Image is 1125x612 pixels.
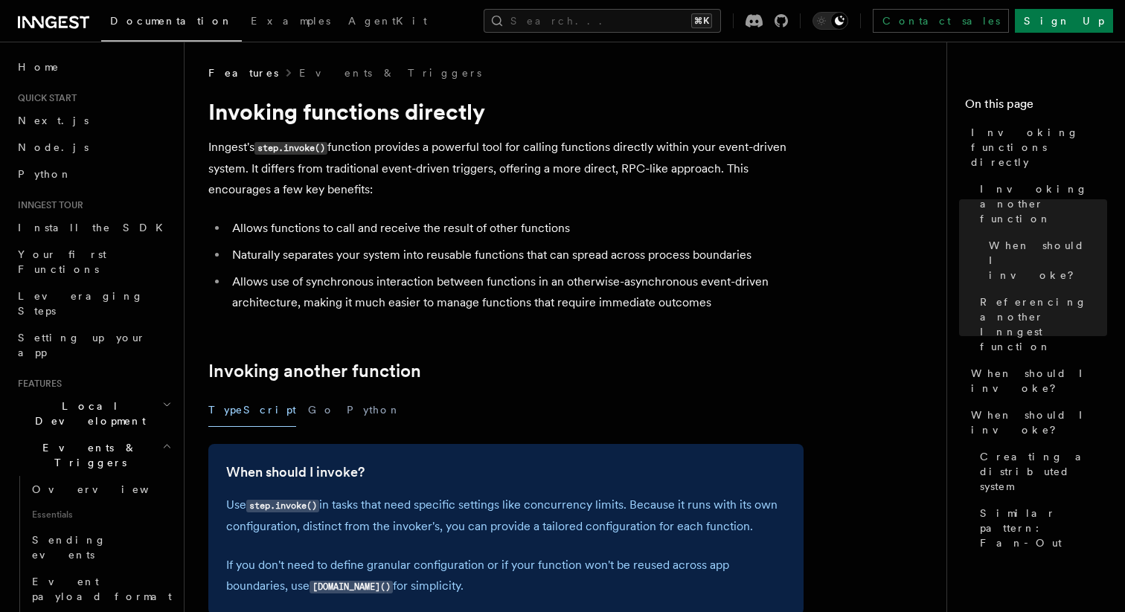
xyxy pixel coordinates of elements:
h1: Invoking functions directly [208,98,804,125]
button: Toggle dark mode [812,12,848,30]
button: Local Development [12,393,175,434]
a: Documentation [101,4,242,42]
span: Features [208,65,278,80]
a: Node.js [12,134,175,161]
a: Sign Up [1015,9,1113,33]
button: Events & Triggers [12,434,175,476]
a: When should I invoke? [965,402,1107,443]
code: step.invoke() [254,142,327,155]
a: Invoking another function [208,361,421,381]
span: Install the SDK [18,222,172,233]
span: Home [18,59,60,74]
a: Your first Functions [12,241,175,283]
a: Similar pattern: Fan-Out [974,500,1107,556]
span: Local Development [12,399,162,428]
a: Sending events [26,526,175,568]
p: Use in tasks that need specific settings like concurrency limits. Because it runs with its own co... [226,495,786,537]
a: Next.js [12,107,175,134]
span: Creating a distributed system [980,449,1107,494]
a: Python [12,161,175,187]
a: When should I invoke? [965,360,1107,402]
span: When should I invoke? [971,408,1107,437]
a: Invoking another function [974,175,1107,232]
a: Contact sales [873,9,1009,33]
button: Go [308,393,335,427]
a: Setting up your app [12,324,175,366]
span: Examples [251,15,330,27]
span: Similar pattern: Fan-Out [980,506,1107,550]
a: AgentKit [339,4,436,40]
li: Allows use of synchronous interaction between functions in an otherwise-asynchronous event-driven... [228,271,804,313]
span: Documentation [110,15,233,27]
button: Search...⌘K [484,9,721,33]
span: Invoking functions directly [971,125,1107,170]
span: Setting up your app [18,332,146,358]
a: Events & Triggers [299,65,481,80]
a: Install the SDK [12,214,175,241]
span: Overview [32,483,185,495]
a: Overview [26,476,175,503]
h4: On this page [965,95,1107,119]
button: Python [347,393,401,427]
span: Referencing another Inngest function [980,294,1107,354]
span: When should I invoke? [971,366,1107,396]
a: When should I invoke? [983,232,1107,289]
li: Allows functions to call and receive the result of other functions [228,218,804,239]
span: When should I invoke? [989,238,1107,283]
span: AgentKit [348,15,427,27]
kbd: ⌘K [691,13,712,28]
a: Leveraging Steps [12,283,175,324]
span: Events & Triggers [12,440,162,470]
button: TypeScript [208,393,296,427]
span: Python [18,168,72,180]
p: Inngest's function provides a powerful tool for calling functions directly within your event-driv... [208,137,804,200]
a: Home [12,54,175,80]
a: When should I invoke? [226,462,365,483]
span: Event payload format [32,576,172,602]
span: Sending events [32,534,106,561]
code: [DOMAIN_NAME]() [310,581,393,593]
code: step.invoke() [246,500,319,512]
a: Referencing another Inngest function [974,289,1107,360]
span: Your first Functions [18,248,106,275]
span: Essentials [26,503,175,526]
li: Naturally separates your system into reusable functions that can spread across process boundaries [228,245,804,265]
a: Examples [242,4,339,40]
span: Leveraging Steps [18,290,144,317]
a: Invoking functions directly [965,119,1107,175]
span: Quick start [12,92,77,104]
span: Invoking another function [980,181,1107,226]
span: Node.js [18,141,89,153]
a: Creating a distributed system [974,443,1107,500]
a: Event payload format [26,568,175,610]
p: If you don't need to define granular configuration or if your function won't be reused across app... [226,555,786,597]
span: Inngest tour [12,199,83,211]
span: Features [12,378,62,390]
span: Next.js [18,115,89,126]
